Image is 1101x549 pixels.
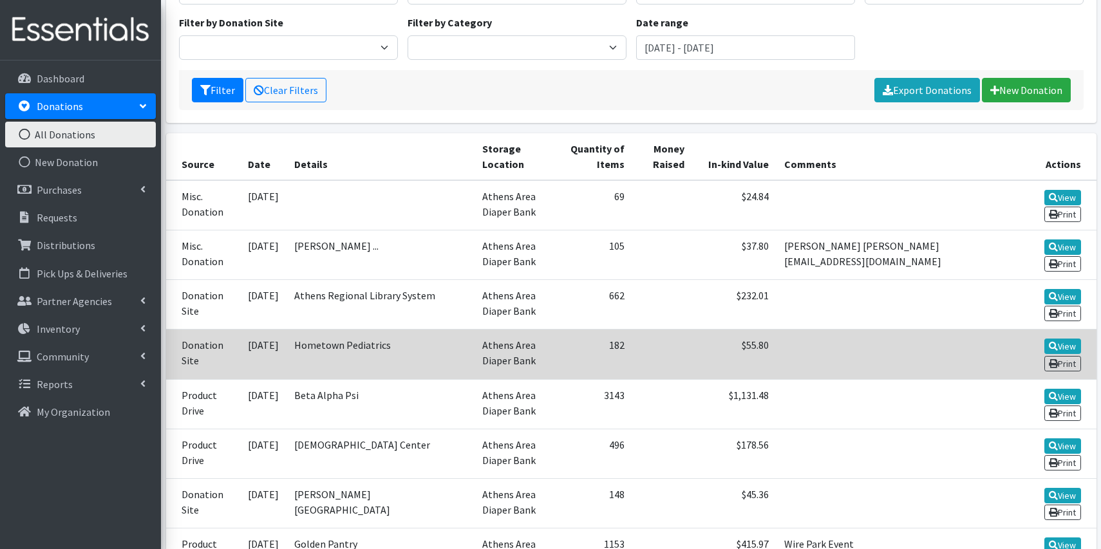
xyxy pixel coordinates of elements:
[5,316,156,342] a: Inventory
[475,133,558,180] th: Storage Location
[37,350,89,363] p: Community
[558,330,632,379] td: 182
[5,149,156,175] a: New Donation
[1044,488,1081,503] a: View
[874,78,980,102] a: Export Donations
[1044,190,1081,205] a: View
[37,211,77,224] p: Requests
[5,344,156,369] a: Community
[5,261,156,286] a: Pick Ups & Deliveries
[692,133,776,180] th: In-kind Value
[166,429,240,478] td: Product Drive
[475,478,558,528] td: Athens Area Diaper Bank
[982,78,1071,102] a: New Donation
[475,280,558,330] td: Athens Area Diaper Bank
[5,66,156,91] a: Dashboard
[558,133,632,180] th: Quantity of Items
[37,239,95,252] p: Distributions
[287,379,475,429] td: Beta Alpha Psi
[166,180,240,230] td: Misc. Donation
[287,478,475,528] td: [PERSON_NAME][GEOGRAPHIC_DATA]
[5,177,156,203] a: Purchases
[558,180,632,230] td: 69
[287,133,475,180] th: Details
[166,280,240,330] td: Donation Site
[287,230,475,279] td: [PERSON_NAME] ...
[166,230,240,279] td: Misc. Donation
[1044,356,1081,371] a: Print
[37,322,80,335] p: Inventory
[1044,389,1081,404] a: View
[692,478,776,528] td: $45.36
[636,35,855,60] input: January 1, 2011 - December 31, 2011
[245,78,326,102] a: Clear Filters
[287,280,475,330] td: Athens Regional Library System
[166,379,240,429] td: Product Drive
[1044,505,1081,520] a: Print
[1044,239,1081,255] a: View
[37,100,83,113] p: Donations
[240,180,287,230] td: [DATE]
[240,330,287,379] td: [DATE]
[1044,405,1081,421] a: Print
[37,72,84,85] p: Dashboard
[558,429,632,478] td: 496
[692,429,776,478] td: $178.56
[1044,256,1081,272] a: Print
[1044,339,1081,354] a: View
[166,133,240,180] th: Source
[1044,438,1081,454] a: View
[692,379,776,429] td: $1,131.48
[1022,133,1096,180] th: Actions
[475,429,558,478] td: Athens Area Diaper Bank
[1044,455,1081,470] a: Print
[1044,207,1081,222] a: Print
[558,478,632,528] td: 148
[5,232,156,258] a: Distributions
[632,133,692,180] th: Money Raised
[692,180,776,230] td: $24.84
[240,379,287,429] td: [DATE]
[37,295,112,308] p: Partner Agencies
[5,8,156,51] img: HumanEssentials
[558,230,632,279] td: 105
[5,371,156,397] a: Reports
[636,15,688,30] label: Date range
[776,133,1022,180] th: Comments
[475,330,558,379] td: Athens Area Diaper Bank
[5,205,156,230] a: Requests
[166,330,240,379] td: Donation Site
[692,330,776,379] td: $55.80
[240,429,287,478] td: [DATE]
[408,15,492,30] label: Filter by Category
[1044,289,1081,304] a: View
[166,478,240,528] td: Donation Site
[558,379,632,429] td: 3143
[5,288,156,314] a: Partner Agencies
[5,399,156,425] a: My Organization
[5,93,156,119] a: Donations
[475,180,558,230] td: Athens Area Diaper Bank
[240,280,287,330] td: [DATE]
[37,183,82,196] p: Purchases
[240,230,287,279] td: [DATE]
[240,133,287,180] th: Date
[287,330,475,379] td: Hometown Pediatrics
[240,478,287,528] td: [DATE]
[692,280,776,330] td: $232.01
[37,378,73,391] p: Reports
[475,230,558,279] td: Athens Area Diaper Bank
[192,78,243,102] button: Filter
[37,405,110,418] p: My Organization
[179,15,283,30] label: Filter by Donation Site
[287,429,475,478] td: [DEMOGRAPHIC_DATA] Center
[1044,306,1081,321] a: Print
[558,280,632,330] td: 662
[475,379,558,429] td: Athens Area Diaper Bank
[37,267,127,280] p: Pick Ups & Deliveries
[776,230,1022,279] td: [PERSON_NAME] [PERSON_NAME][EMAIL_ADDRESS][DOMAIN_NAME]
[5,122,156,147] a: All Donations
[692,230,776,279] td: $37.80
